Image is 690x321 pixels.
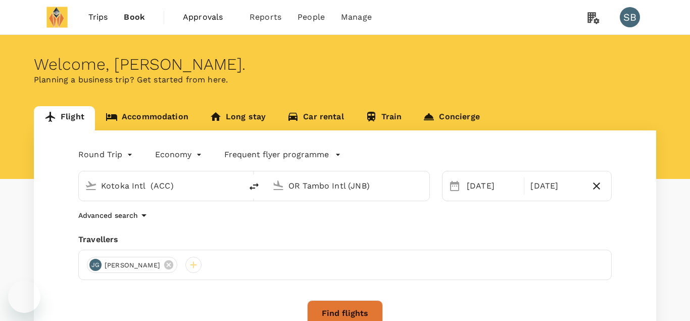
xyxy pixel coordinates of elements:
[78,209,150,221] button: Advanced search
[526,176,585,196] div: [DATE]
[224,149,329,161] p: Frequent flyer programme
[98,260,166,270] span: [PERSON_NAME]
[34,106,95,130] a: Flight
[34,6,80,28] img: Mining 4 Future Limited
[101,178,221,194] input: Depart from
[124,11,145,23] span: Book
[87,257,177,273] div: JG[PERSON_NAME]
[34,55,656,74] div: Welcome , [PERSON_NAME] .
[288,178,408,194] input: Going to
[155,147,204,163] div: Economy
[298,11,325,23] span: People
[95,106,199,130] a: Accommodation
[34,74,656,86] p: Planning a business trip? Get started from here.
[463,176,522,196] div: [DATE]
[78,147,135,163] div: Round Trip
[88,11,108,23] span: Trips
[276,106,355,130] a: Car rental
[199,106,276,130] a: Long stay
[341,11,372,23] span: Manage
[620,7,640,27] div: SB
[78,234,612,246] div: Travellers
[422,185,424,187] button: Open
[242,174,266,199] button: delete
[250,11,281,23] span: Reports
[8,281,40,313] iframe: Button to launch messaging window
[224,149,341,161] button: Frequent flyer programme
[235,185,237,187] button: Open
[412,106,490,130] a: Concierge
[78,210,138,220] p: Advanced search
[183,11,233,23] span: Approvals
[89,259,102,271] div: JG
[355,106,413,130] a: Train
